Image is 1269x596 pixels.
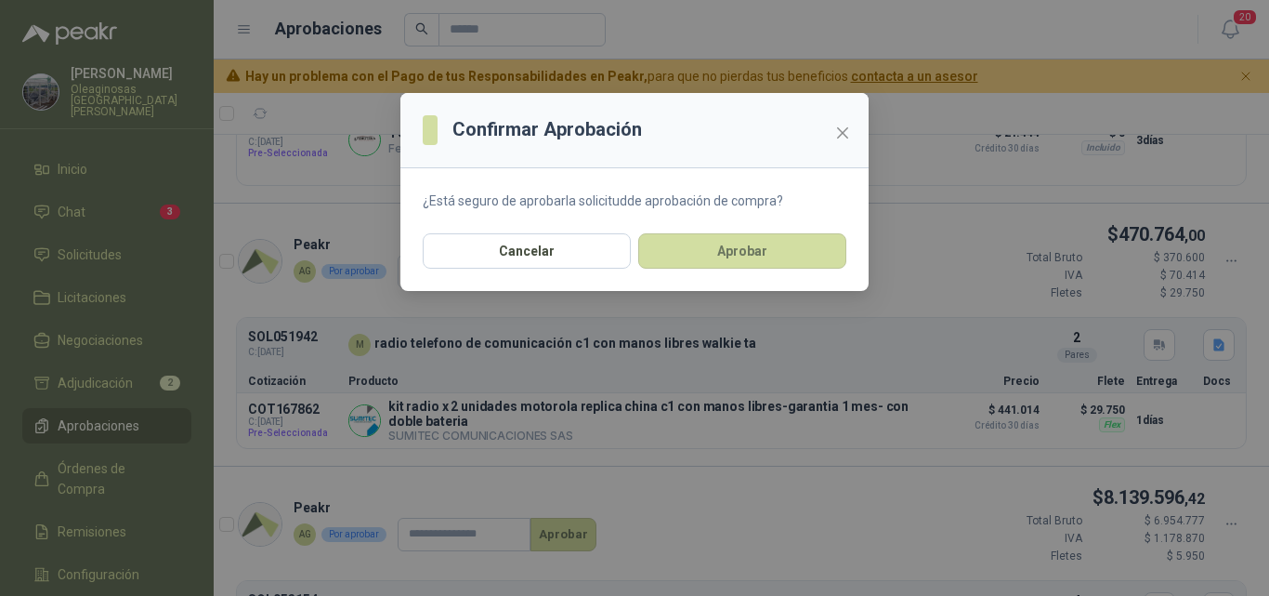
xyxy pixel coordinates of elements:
p: ¿Está seguro de aprobar la solicitud de aprobación de compra? [423,191,846,211]
span: close [835,126,850,140]
button: Close [828,118,857,148]
button: Cancelar [423,233,631,269]
h3: Confirmar Aprobación [452,115,642,144]
button: Aprobar [638,233,846,269]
